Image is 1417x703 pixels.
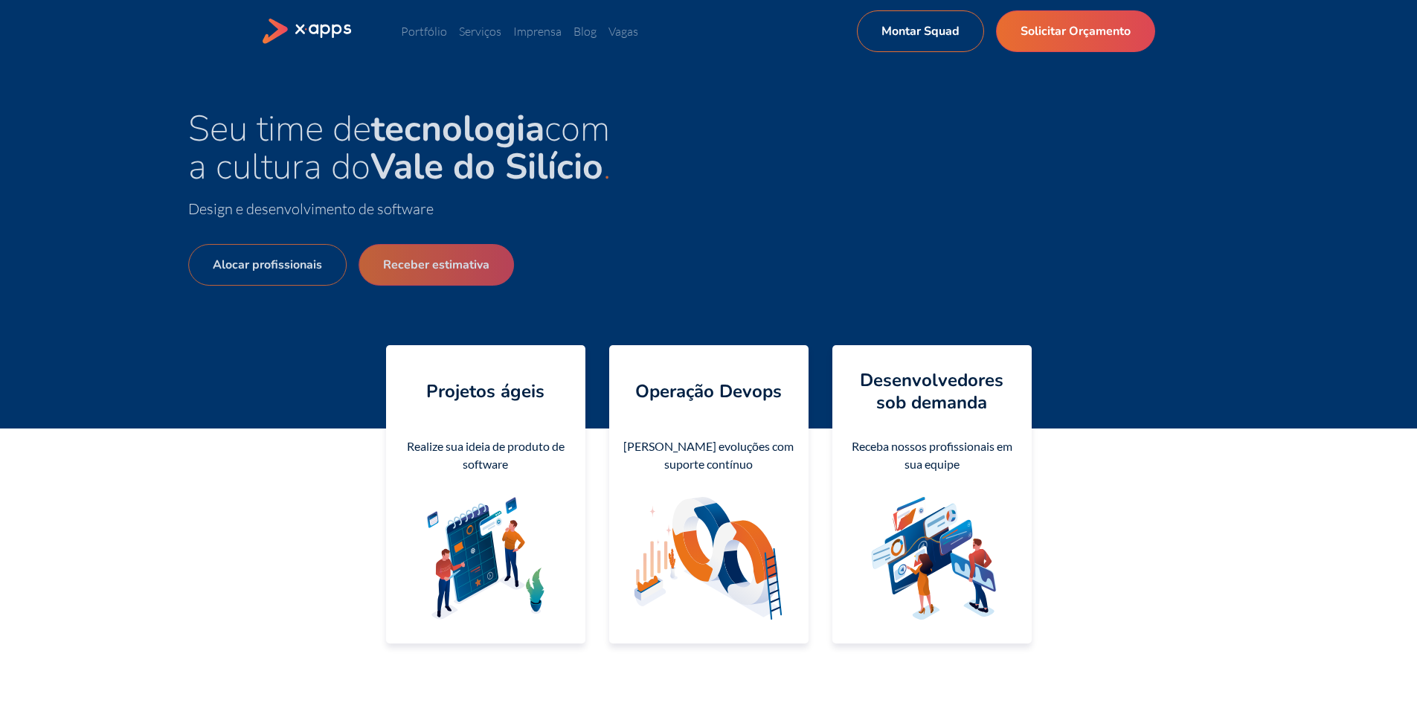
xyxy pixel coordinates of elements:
[398,437,573,473] div: Realize sua ideia de produto de software
[401,24,447,39] a: Portfólio
[844,369,1020,414] h4: Desenvolvedores sob demanda
[621,437,797,473] div: [PERSON_NAME] evoluções com suporte contínuo
[426,380,544,402] h4: Projetos ágeis
[263,244,421,286] a: Alocar profissionais
[263,199,508,218] span: Design e desenvolvimento de software
[263,104,684,191] span: Seu time de com a cultura do
[857,10,984,52] a: Montar Squad
[608,24,638,39] a: Vagas
[573,24,597,39] a: Blog
[459,24,501,39] a: Serviços
[433,244,588,286] a: Receber estimativa
[996,10,1155,52] a: Solicitar Orçamento
[844,437,1020,473] div: Receba nossos profissionais em sua equipe
[445,142,678,191] strong: Vale do Silício
[635,380,782,402] h4: Operação Devops
[446,104,619,153] strong: tecnologia
[513,24,562,39] a: Imprensa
